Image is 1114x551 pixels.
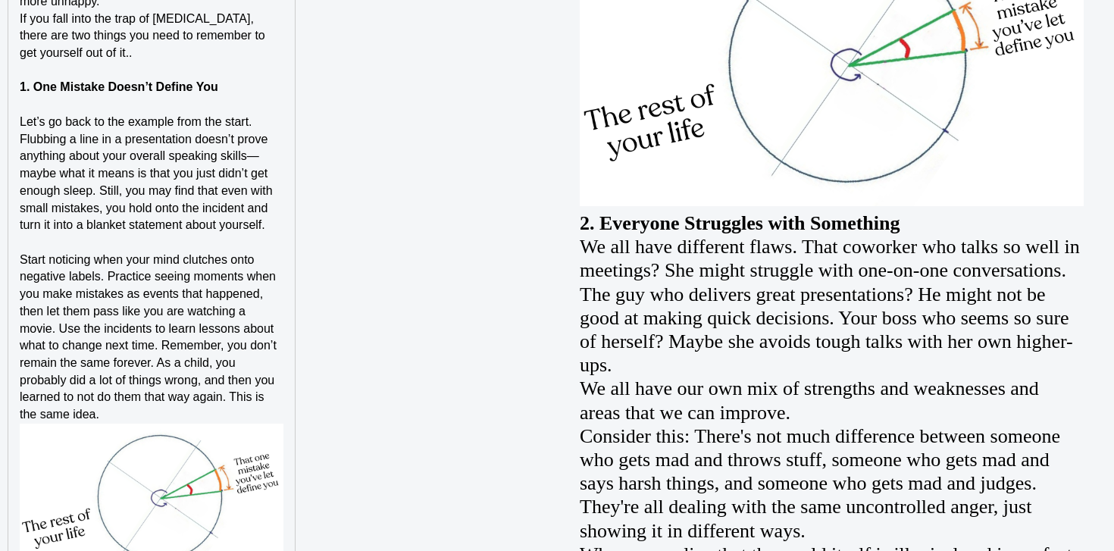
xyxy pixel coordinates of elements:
span: Start noticing when your mind clutches onto negative labels. Practice seeing moments when you mak... [20,253,280,421]
span: Let’s go back to the example from the start. Flubbing a line in a presentation doesn’t prove anyt... [20,115,276,231]
span: We all have our own mix of strengths and weaknesses and areas that we can improve. [580,377,1039,423]
span: Consider this: There's not much difference between someone who gets mad and throws stuff, someone... [580,425,1060,542]
strong: 1. One Mistake Doesn’t Define You [20,80,218,93]
strong: 2. Everyone Struggles with Something [580,212,900,234]
span: We all have different flaws. That coworker who talks so well in meetings? She might struggle with... [580,236,1080,376]
span: If you fall into the trap of [MEDICAL_DATA], there are two things you need to remember to get you... [20,12,268,59]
